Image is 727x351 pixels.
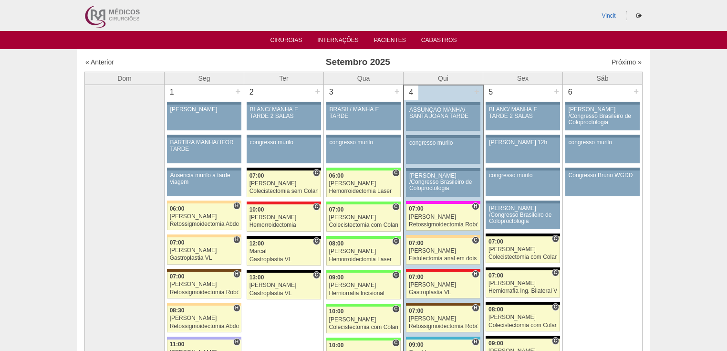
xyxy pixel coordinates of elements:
[165,85,179,99] div: 1
[313,169,320,177] span: Consultório
[167,102,241,105] div: Key: Aviso
[409,341,424,348] span: 09:00
[170,273,185,280] span: 07:00
[472,304,479,312] span: Hospital
[409,240,424,246] span: 07:00
[249,181,319,187] div: [PERSON_NAME]
[247,239,321,266] a: C 12:00 Marcal Gastroplastia VL
[374,37,406,46] a: Pacientes
[472,202,479,210] span: Hospital
[406,105,480,131] a: ASSUNÇÃO MANHÃ/ SANTA JOANA TARDE
[170,106,239,113] div: [PERSON_NAME]
[329,282,398,288] div: [PERSON_NAME]
[170,341,185,348] span: 11:00
[326,202,401,204] div: Key: Brasil
[486,170,560,196] a: congresso murilo
[565,170,640,196] a: Congresso Bruno WGDD
[170,289,239,296] div: Retossigmoidectomia Robótica
[170,239,185,246] span: 07:00
[486,201,560,203] div: Key: Aviso
[326,273,401,299] a: C 09:00 [PERSON_NAME] Herniorrafia Incisional
[489,205,557,224] div: [PERSON_NAME] /Congresso Brasileiro de Coloproctologia
[165,72,244,85] th: Seg
[313,271,320,279] span: Consultório
[472,236,479,244] span: Consultório
[569,172,637,179] div: Congresso Bruno WGDD
[167,138,241,163] a: BARTIRA MANHÃ/ IFOR TARDE
[167,237,241,264] a: H 07:00 [PERSON_NAME] Gastroplastia VL
[406,269,480,272] div: Key: Assunção
[569,139,637,146] div: congresso murilo
[406,204,480,231] a: H 07:00 [PERSON_NAME] Retossigmoidectomia Robótica
[393,85,401,97] div: +
[486,102,560,105] div: Key: Aviso
[486,168,560,170] div: Key: Aviso
[330,139,397,146] div: congresso murilo
[392,169,399,177] span: Consultório
[329,181,398,187] div: [PERSON_NAME]
[326,338,401,340] div: Key: Brasil
[486,236,560,263] a: C 07:00 [PERSON_NAME] Colecistectomia com Colangiografia VL
[329,172,344,179] span: 06:00
[409,140,477,146] div: congresso murilo
[313,203,320,211] span: Consultório
[602,12,616,19] a: Vincit
[167,168,241,170] div: Key: Aviso
[472,338,479,346] span: Hospital
[249,274,264,281] span: 13:00
[489,139,557,146] div: [PERSON_NAME] 12h
[326,239,401,266] a: C 08:00 [PERSON_NAME] Hemorroidectomia Laser
[329,342,344,349] span: 10:00
[329,290,398,297] div: Herniorrafia Incisional
[565,168,640,170] div: Key: Aviso
[552,85,561,97] div: +
[167,303,241,306] div: Key: Bartira
[392,237,399,245] span: Consultório
[170,139,239,152] div: BARTIRA MANHÃ/ IFOR TARDE
[313,237,320,245] span: Consultório
[329,222,398,228] div: Colecistectomia com Colangiografia VL
[170,307,185,314] span: 08:30
[563,85,578,99] div: 6
[329,274,344,281] span: 09:00
[406,337,480,340] div: Key: Neomater
[612,58,642,66] a: Próximo »
[329,256,398,263] div: Hemorroidectomia Laser
[270,37,302,46] a: Cirurgias
[249,206,264,213] span: 10:00
[486,305,560,331] a: C 08:00 [PERSON_NAME] Colecistectomia com Colangiografia VL
[409,107,477,119] div: ASSUNÇÃO MANHÃ/ SANTA JOANA TARDE
[565,105,640,130] a: [PERSON_NAME] /Congresso Brasileiro de Coloproctologia
[409,282,478,288] div: [PERSON_NAME]
[329,206,344,213] span: 07:00
[329,188,398,194] div: Hemorroidectomia Laser
[329,308,344,315] span: 10:00
[234,85,242,97] div: +
[167,272,241,298] a: H 07:00 [PERSON_NAME] Retossigmoidectomia Robótica
[170,315,239,321] div: [PERSON_NAME]
[486,203,560,229] a: [PERSON_NAME] /Congresso Brasileiro de Coloproctologia
[249,248,319,255] div: Marcal
[552,235,559,243] span: Consultório
[167,135,241,138] div: Key: Aviso
[409,248,478,254] div: [PERSON_NAME]
[409,205,424,212] span: 07:00
[247,105,321,130] a: BLANC/ MANHÃ E TARDE 2 SALAS
[170,172,239,185] div: Ausencia murilo a tarde viagem
[409,274,424,280] span: 07:00
[486,234,560,236] div: Key: Blanc
[85,72,165,85] th: Dom
[167,337,241,340] div: Key: Christóvão da Gama
[488,314,557,320] div: [PERSON_NAME]
[406,272,480,298] a: H 07:00 [PERSON_NAME] Gastroplastia VL
[488,254,557,260] div: Colecistectomia com Colangiografia VL
[406,235,480,238] div: Key: Bartira
[249,282,319,288] div: [PERSON_NAME]
[250,139,318,146] div: congresso murilo
[244,72,324,85] th: Ter
[406,138,480,164] a: congresso murilo
[488,306,503,313] span: 08:00
[565,102,640,105] div: Key: Aviso
[406,238,480,265] a: C 07:00 [PERSON_NAME] Fistulectomia anal em dois tempos
[167,269,241,272] div: Key: Santa Joana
